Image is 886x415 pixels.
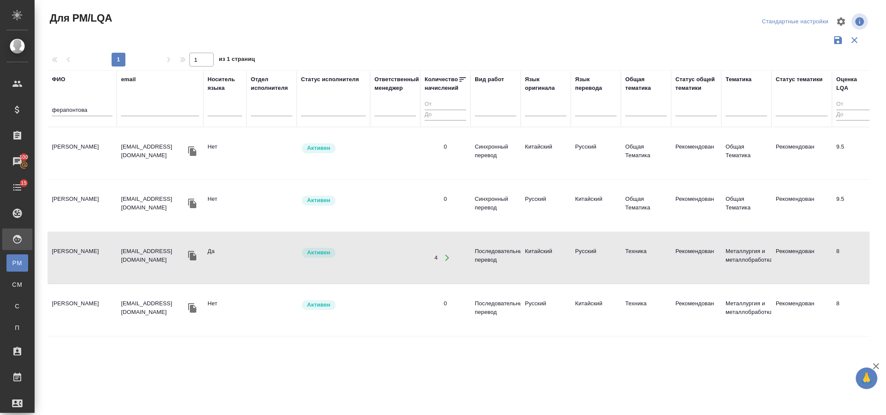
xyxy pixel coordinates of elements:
div: перевод хороший. Желательно использовать переводчика с редактором, но для несложных заказов возмо... [836,247,878,256]
input: От [836,99,878,110]
span: 100 [14,153,34,162]
td: [PERSON_NAME] [48,295,117,325]
p: [EMAIL_ADDRESS][DOMAIN_NAME] [121,143,186,160]
span: Настроить таблицу [831,11,851,32]
div: Статус исполнителя [301,75,359,84]
td: Общая Тематика [621,138,671,168]
td: Китайский [571,190,621,221]
td: Нет [203,295,246,325]
div: Рядовой исполнитель: назначай с учетом рейтинга [301,195,366,206]
div: 4 [435,253,438,262]
a: 100 [2,151,32,172]
p: Активен [307,144,330,152]
a: С [6,298,28,315]
input: От [425,99,466,110]
td: Рекомендован [671,243,721,273]
div: Оценка LQA [836,75,869,92]
td: Рекомендован [771,138,832,168]
span: из 1 страниц [219,54,255,67]
div: Тематика [726,75,752,84]
div: перевод хороший. Желательно использовать переводчика с редактором, но для несложных заказов возмо... [836,299,878,308]
p: [EMAIL_ADDRESS][DOMAIN_NAME] [121,247,186,264]
td: [PERSON_NAME] [48,243,117,273]
a: П [6,319,28,336]
div: 0 [444,143,447,151]
td: Общая Тематика [621,190,671,221]
a: PM [6,254,28,272]
td: Рекомендован [771,295,832,325]
button: Скопировать [186,197,199,210]
td: Металлургия и металлобработка [721,295,771,325]
td: Русский [521,190,571,221]
td: Синхронный перевод [470,190,521,221]
div: перевод идеальный/почти идеальный. Ни редактор, ни корректор не нужен [836,195,878,203]
div: email [121,75,136,84]
div: Ответственный менеджер [374,75,419,92]
div: 0 [444,299,447,308]
button: Скопировать [186,249,199,262]
td: Китайский [571,295,621,325]
td: Техника [621,243,671,273]
div: Рядовой исполнитель: назначай с учетом рейтинга [301,143,366,154]
p: [EMAIL_ADDRESS][DOMAIN_NAME] [121,195,186,212]
span: 🙏 [859,369,874,387]
p: Активен [307,196,330,205]
td: Китайский [521,138,571,168]
button: Скопировать [186,301,199,314]
td: Рекомендован [771,190,832,221]
span: PM [11,259,24,267]
span: 15 [16,179,32,187]
td: Рекомендован [671,190,721,221]
div: Количество начислений [425,75,458,92]
td: Русский [571,243,621,273]
span: Посмотреть информацию [851,13,870,30]
div: Язык перевода [575,75,617,92]
td: Техника [621,295,671,325]
a: CM [6,276,28,293]
div: Вид работ [475,75,504,84]
td: Русский [521,295,571,325]
div: Язык оригинала [525,75,566,92]
td: Нет [203,190,246,221]
a: 15 [2,177,32,198]
div: Общая тематика [625,75,667,92]
td: Рекомендован [671,295,721,325]
input: До [425,110,466,120]
button: 🙏 [856,367,877,389]
td: [PERSON_NAME] [48,190,117,221]
span: С [11,302,24,310]
td: Последовательный перевод [470,243,521,273]
td: Рекомендован [771,243,832,273]
td: Металлургия и металлобработка [721,243,771,273]
td: Синхронный перевод [470,138,521,168]
input: До [836,110,878,120]
p: Активен [307,301,330,309]
div: Рядовой исполнитель: назначай с учетом рейтинга [301,299,366,311]
button: Сбросить фильтры [846,32,863,48]
div: Статус тематики [776,75,822,84]
span: П [11,323,24,332]
div: ФИО [52,75,65,84]
div: 0 [444,195,447,203]
p: [EMAIL_ADDRESS][DOMAIN_NAME] [121,299,186,317]
span: CM [11,280,24,289]
div: Рядовой исполнитель: назначай с учетом рейтинга [301,247,366,259]
div: Статус общей тематики [675,75,717,92]
td: Русский [571,138,621,168]
div: Отдел исполнителя [251,75,292,92]
td: Нет [203,138,246,168]
td: Общая Тематика [721,190,771,221]
td: Китайский [521,243,571,273]
span: Для PM/LQA [48,11,112,25]
button: Открыть работы [438,249,456,267]
div: split button [760,15,831,29]
td: Рекомендован [671,138,721,168]
td: [PERSON_NAME] [48,138,117,168]
button: Сохранить фильтры [830,32,846,48]
button: Скопировать [186,145,199,158]
td: Последовательный перевод [470,295,521,325]
div: перевод идеальный/почти идеальный. Ни редактор, ни корректор не нужен [836,143,878,151]
td: Общая Тематика [721,138,771,168]
td: Да [203,243,246,273]
div: Носитель языка [208,75,242,92]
